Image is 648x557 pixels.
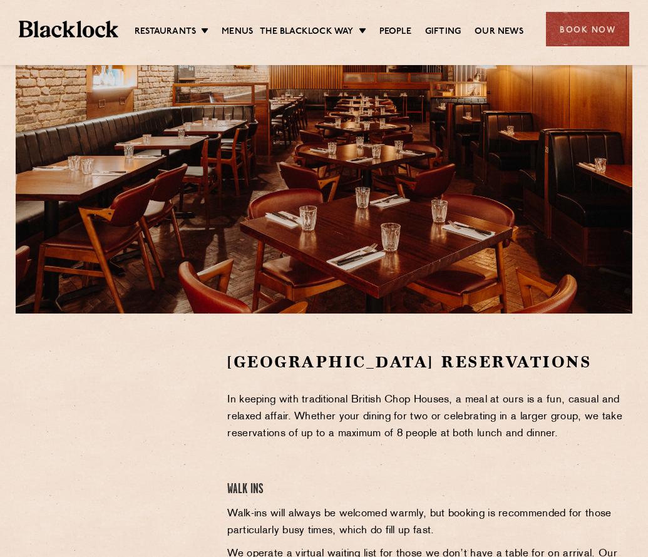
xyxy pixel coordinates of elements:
[19,21,118,38] img: BL_Textured_Logo-footer-cropped.svg
[260,26,353,39] a: The Blacklock Way
[425,26,461,39] a: Gifting
[222,26,253,39] a: Menus
[227,351,632,373] h2: [GEOGRAPHIC_DATA] Reservations
[227,481,632,498] h4: Walk Ins
[135,26,196,39] a: Restaurants
[42,351,182,539] iframe: OpenTable make booking widget
[475,26,523,39] a: Our News
[379,26,411,39] a: People
[546,12,629,46] div: Book Now
[227,506,632,539] p: Walk-ins will always be welcomed warmly, but booking is recommended for those particularly busy t...
[227,392,632,442] p: In keeping with traditional British Chop Houses, a meal at ours is a fun, casual and relaxed affa...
